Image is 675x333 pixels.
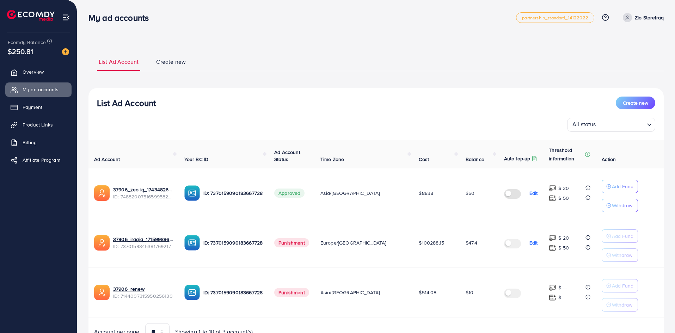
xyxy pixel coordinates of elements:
img: top-up amount [549,284,556,291]
span: $100288.15 [419,239,444,246]
a: My ad accounts [5,82,72,97]
span: Cost [419,156,429,163]
p: $ --- [558,283,567,292]
a: 37906_iraqiq_1715998964646 [113,236,173,243]
p: $ 50 [558,194,569,202]
p: Withdraw [612,301,632,309]
p: $ --- [558,293,567,302]
a: partnership_standard_14122022 [516,12,594,23]
span: Payment [23,104,42,111]
span: Asia/[GEOGRAPHIC_DATA] [320,190,380,197]
span: Punishment [274,238,309,247]
p: Zio StoreIraq [635,13,664,22]
img: top-up amount [549,234,556,242]
button: Add Fund [602,180,638,193]
span: Ad Account [94,156,120,163]
p: Add Fund [612,282,633,290]
span: ID: 7370159345381769217 [113,243,173,250]
span: Create new [156,58,186,66]
span: Balance [466,156,484,163]
input: Search for option [598,119,644,130]
img: top-up amount [549,244,556,252]
div: <span class='underline'>37906_renew</span></br>7144007315950256130 [113,285,173,300]
span: partnership_standard_14122022 [522,16,588,20]
span: Time Zone [320,156,344,163]
p: Add Fund [612,182,633,191]
img: ic-ba-acc.ded83a64.svg [184,235,200,251]
span: Approved [274,189,305,198]
span: Asia/[GEOGRAPHIC_DATA] [320,289,380,296]
button: Withdraw [602,248,638,262]
span: List Ad Account [99,58,139,66]
img: ic-ba-acc.ded83a64.svg [184,185,200,201]
span: $50 [466,190,474,197]
p: ID: 7370159090183667728 [203,288,263,297]
p: $ 50 [558,243,569,252]
button: Create new [616,97,655,109]
div: Search for option [567,118,655,132]
span: ID: 7144007315950256130 [113,292,173,300]
span: $514.08 [419,289,436,296]
img: top-up amount [549,185,556,192]
span: Europe/[GEOGRAPHIC_DATA] [320,239,386,246]
a: Product Links [5,118,72,132]
span: All status [571,119,597,130]
p: Auto top-up [504,154,530,163]
div: <span class='underline'>37906_iraqiq_1715998964646</span></br>7370159345381769217 [113,236,173,250]
span: My ad accounts [23,86,59,93]
span: Product Links [23,121,53,128]
span: Action [602,156,616,163]
img: top-up amount [549,195,556,202]
div: <span class='underline'>37906_zeo iq_1743482618126</span></br>7488200751659958289 [113,186,173,201]
span: Billing [23,139,37,146]
img: ic-ads-acc.e4c84228.svg [94,235,110,251]
p: ID: 7370159090183667728 [203,239,263,247]
p: Edit [529,239,538,247]
img: menu [62,13,70,21]
p: Add Fund [612,232,633,240]
p: ID: 7370159090183667728 [203,189,263,197]
img: top-up amount [549,294,556,301]
p: Withdraw [612,251,632,259]
a: 37906_renew [113,285,173,292]
span: $47.4 [466,239,478,246]
p: Withdraw [612,201,632,210]
span: Your BC ID [184,156,209,163]
a: Affiliate Program [5,153,72,167]
p: Threshold information [549,146,583,163]
img: ic-ads-acc.e4c84228.svg [94,185,110,201]
a: Zio StoreIraq [620,13,664,22]
span: Affiliate Program [23,156,60,164]
span: Ad Account Status [274,149,300,163]
a: Billing [5,135,72,149]
a: Payment [5,100,72,114]
a: 37906_zeo iq_1743482618126 [113,186,173,193]
h3: My ad accounts [88,13,154,23]
img: logo [7,10,55,21]
span: ID: 7488200751659958289 [113,193,173,200]
h3: List Ad Account [97,98,156,108]
p: $ 20 [558,184,569,192]
span: Ecomdy Balance [8,39,46,46]
p: $ 20 [558,234,569,242]
button: Withdraw [602,199,638,212]
span: Punishment [274,288,309,297]
img: ic-ba-acc.ded83a64.svg [184,285,200,300]
span: Create new [623,99,648,106]
button: Add Fund [602,279,638,292]
a: Overview [5,65,72,79]
p: Edit [529,189,538,197]
span: $8838 [419,190,433,197]
span: Overview [23,68,44,75]
button: Withdraw [602,298,638,312]
img: ic-ads-acc.e4c84228.svg [94,285,110,300]
span: $10 [466,289,473,296]
span: $250.81 [8,46,33,56]
iframe: Chat [645,301,670,328]
img: image [62,48,69,55]
button: Add Fund [602,229,638,243]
